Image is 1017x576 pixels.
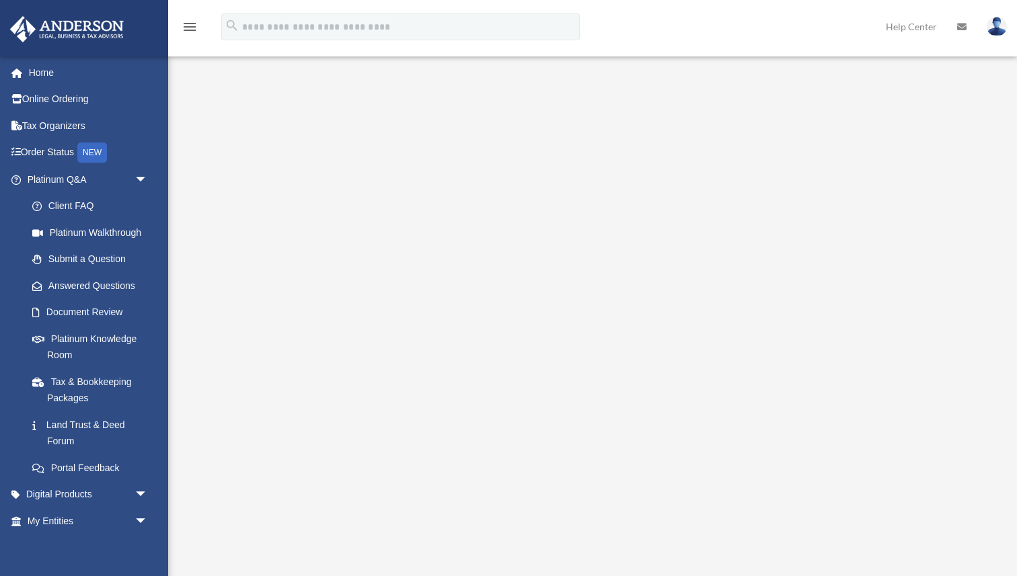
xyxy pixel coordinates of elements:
img: User Pic [987,17,1007,36]
a: My Entitiesarrow_drop_down [9,507,168,534]
a: Tax & Bookkeeping Packages [19,368,168,411]
a: Document Review [19,299,168,326]
a: menu [182,24,198,35]
a: Home [9,59,168,86]
a: Platinum Walkthrough [19,219,161,246]
a: Online Ordering [9,86,168,113]
iframe: <span data-mce-type="bookmark" style="display: inline-block; width: 0px; overflow: hidden; line-h... [228,80,954,483]
a: Tax Organizers [9,112,168,139]
img: Anderson Advisors Platinum Portal [6,16,128,42]
a: Platinum Q&Aarrow_drop_down [9,166,168,193]
a: Platinum Knowledge Room [19,325,168,368]
a: Portal Feedback [19,454,168,481]
i: menu [182,19,198,35]
a: Order StatusNEW [9,139,168,167]
i: search [225,18,239,33]
span: arrow_drop_down [135,166,161,194]
a: Client FAQ [19,193,168,220]
div: NEW [77,142,107,163]
a: Land Trust & Deed Forum [19,411,168,454]
span: arrow_drop_down [135,481,161,509]
a: Submit a Question [19,246,168,273]
span: arrow_drop_down [135,507,161,535]
a: Digital Productsarrow_drop_down [9,481,168,508]
a: Answered Questions [19,272,168,299]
